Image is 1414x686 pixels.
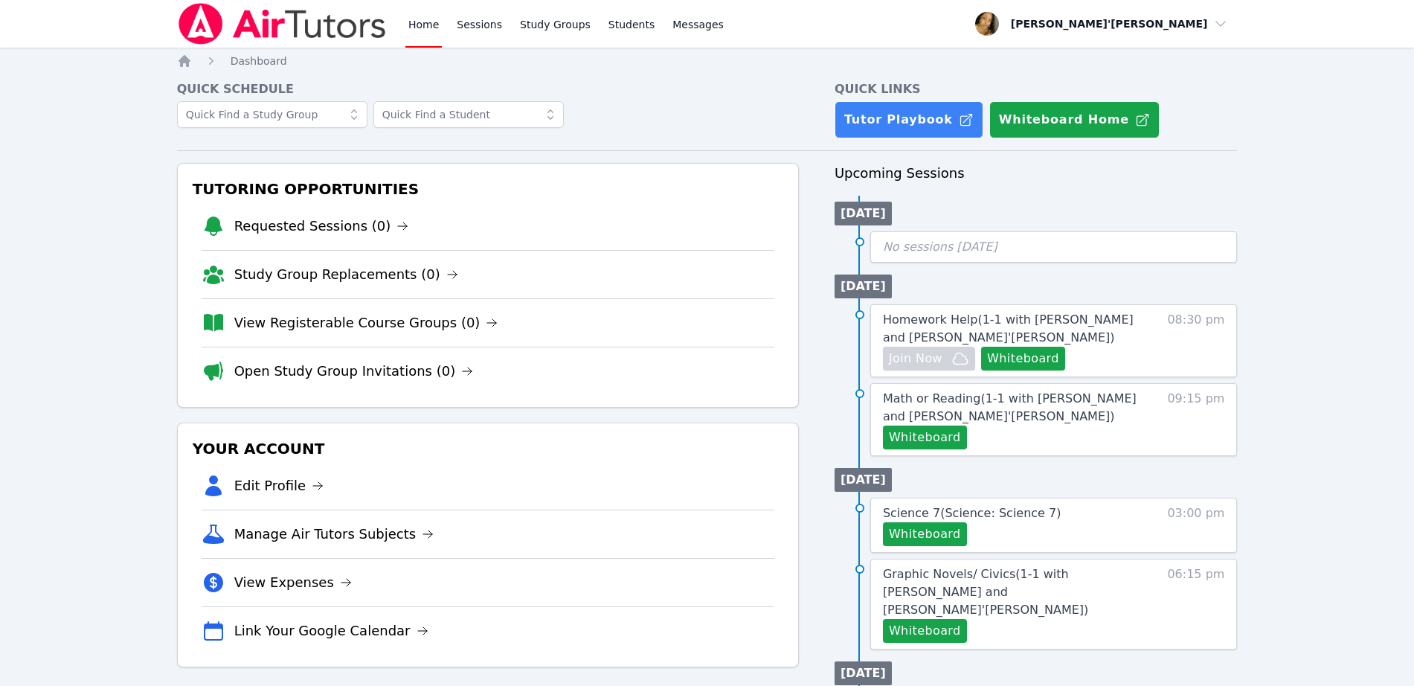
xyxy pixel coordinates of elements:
a: Science 7(Science: Science 7) [883,504,1061,522]
li: [DATE] [835,202,892,225]
a: Link Your Google Calendar [234,621,428,641]
h3: Upcoming Sessions [835,163,1238,184]
span: 08:30 pm [1167,311,1224,371]
img: Air Tutors [177,3,388,45]
h3: Your Account [190,435,786,462]
button: Whiteboard [883,619,967,643]
a: Edit Profile [234,475,324,496]
span: Graphic Novels/ Civics ( 1-1 with [PERSON_NAME] and [PERSON_NAME]'[PERSON_NAME] ) [883,567,1088,617]
a: Manage Air Tutors Subjects [234,524,434,545]
button: Whiteboard [883,426,967,449]
a: Tutor Playbook [835,101,983,138]
span: Science 7 ( Science: Science 7 ) [883,506,1061,520]
button: Whiteboard [883,522,967,546]
a: Graphic Novels/ Civics(1-1 with [PERSON_NAME] and [PERSON_NAME]'[PERSON_NAME]) [883,565,1140,619]
a: Study Group Replacements (0) [234,264,458,285]
h3: Tutoring Opportunities [190,176,786,202]
a: Math or Reading(1-1 with [PERSON_NAME] and [PERSON_NAME]'[PERSON_NAME]) [883,390,1140,426]
button: Join Now [883,347,975,371]
span: Math or Reading ( 1-1 with [PERSON_NAME] and [PERSON_NAME]'[PERSON_NAME] ) [883,391,1137,423]
span: 06:15 pm [1167,565,1224,643]
h4: Quick Links [835,80,1238,98]
span: 09:15 pm [1167,390,1224,449]
nav: Breadcrumb [177,54,1238,68]
a: Homework Help(1-1 with [PERSON_NAME] and [PERSON_NAME]'[PERSON_NAME]) [883,311,1140,347]
input: Quick Find a Student [373,101,564,128]
li: [DATE] [835,468,892,492]
li: [DATE] [835,661,892,685]
span: Messages [672,17,724,32]
a: View Registerable Course Groups (0) [234,312,498,333]
button: Whiteboard [981,347,1065,371]
a: Dashboard [231,54,287,68]
span: 03:00 pm [1167,504,1224,546]
li: [DATE] [835,275,892,298]
a: Requested Sessions (0) [234,216,409,237]
span: Join Now [889,350,942,368]
span: Homework Help ( 1-1 with [PERSON_NAME] and [PERSON_NAME]'[PERSON_NAME] ) [883,312,1134,344]
input: Quick Find a Study Group [177,101,367,128]
a: View Expenses [234,572,352,593]
span: Dashboard [231,55,287,67]
h4: Quick Schedule [177,80,799,98]
span: No sessions [DATE] [883,240,997,254]
button: Whiteboard Home [989,101,1160,138]
a: Open Study Group Invitations (0) [234,361,474,382]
